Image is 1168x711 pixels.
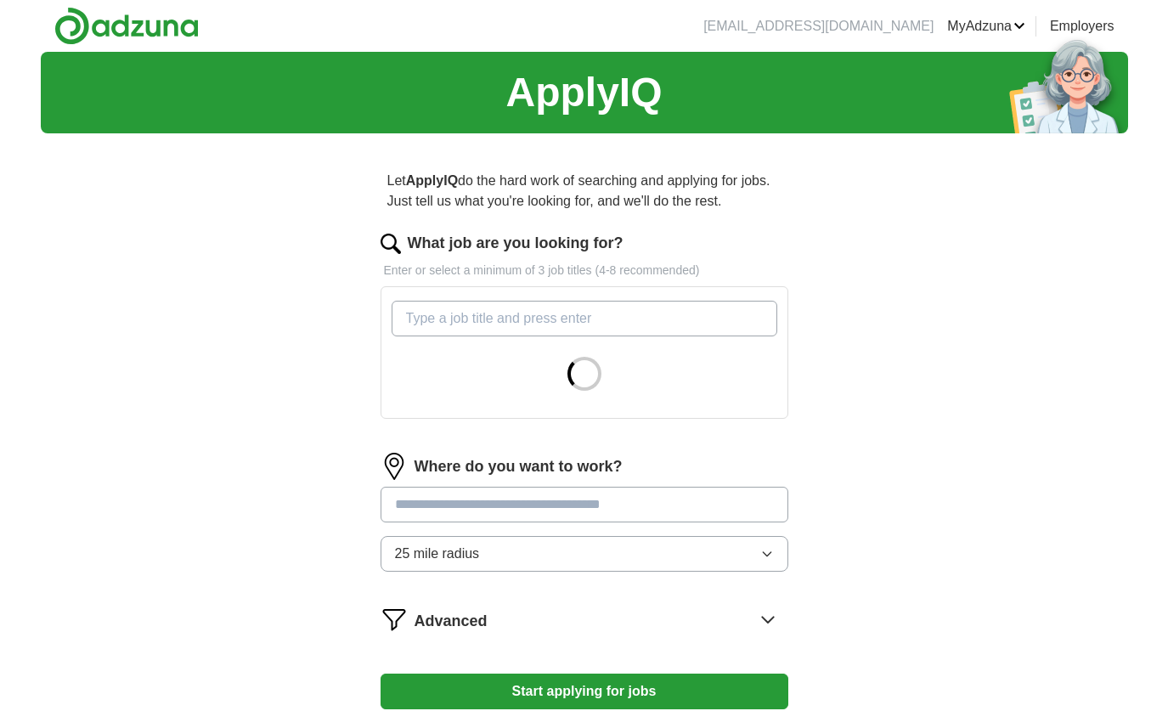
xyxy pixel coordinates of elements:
[415,455,623,478] label: Where do you want to work?
[381,453,408,480] img: location.png
[381,606,408,633] img: filter
[381,674,788,709] button: Start applying for jobs
[415,610,488,633] span: Advanced
[54,7,199,45] img: Adzuna logo
[381,164,788,218] p: Let do the hard work of searching and applying for jobs. Just tell us what you're looking for, an...
[703,16,934,37] li: [EMAIL_ADDRESS][DOMAIN_NAME]
[395,544,480,564] span: 25 mile radius
[392,301,777,336] input: Type a job title and press enter
[505,62,662,123] h1: ApplyIQ
[1050,16,1114,37] a: Employers
[381,536,788,572] button: 25 mile radius
[947,16,1025,37] a: MyAdzuna
[381,234,401,254] img: search.png
[406,173,458,188] strong: ApplyIQ
[408,232,623,255] label: What job are you looking for?
[381,262,788,279] p: Enter or select a minimum of 3 job titles (4-8 recommended)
